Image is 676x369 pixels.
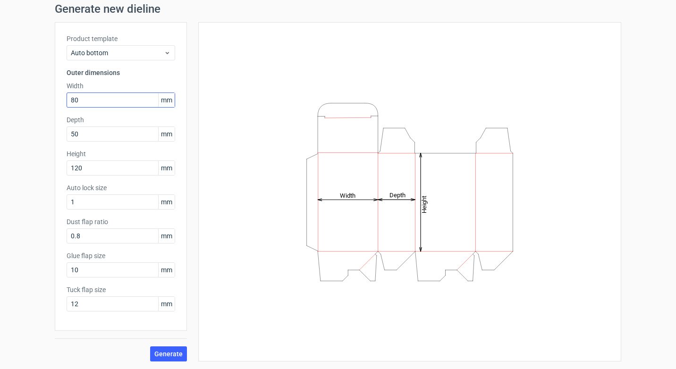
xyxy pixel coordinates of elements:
[158,263,175,277] span: mm
[389,192,406,199] tspan: Depth
[67,115,175,125] label: Depth
[340,192,355,199] tspan: Width
[158,297,175,311] span: mm
[67,68,175,77] h3: Outer dimensions
[67,183,175,193] label: Auto lock size
[67,285,175,294] label: Tuck flap size
[421,195,428,213] tspan: Height
[67,149,175,159] label: Height
[150,346,187,361] button: Generate
[158,229,175,243] span: mm
[67,251,175,260] label: Glue flap size
[158,93,175,107] span: mm
[67,34,175,43] label: Product template
[158,127,175,141] span: mm
[71,48,164,58] span: Auto bottom
[158,195,175,209] span: mm
[67,81,175,91] label: Width
[158,161,175,175] span: mm
[154,351,183,357] span: Generate
[67,217,175,226] label: Dust flap ratio
[55,3,621,15] h1: Generate new dieline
